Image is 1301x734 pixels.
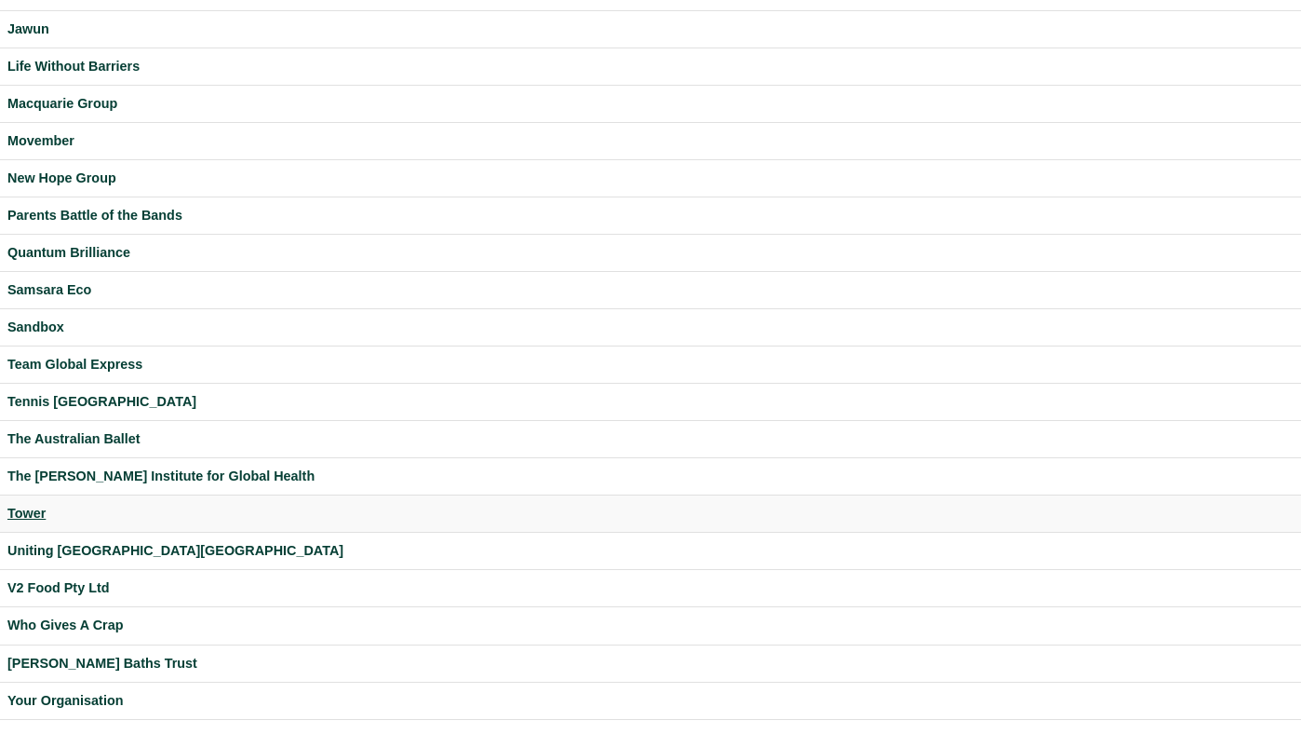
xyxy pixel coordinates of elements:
[7,19,1294,40] a: Jawun
[7,391,1294,413] a: Tennis [GEOGRAPHIC_DATA]
[7,354,1294,375] a: Team Global Express
[7,690,1294,712] a: Your Organisation
[7,205,1294,226] a: Parents Battle of the Bands
[7,578,1294,599] a: V2 Food Pty Ltd
[7,653,1294,674] a: [PERSON_NAME] Baths Trust
[7,503,1294,524] a: Tower
[7,168,1294,189] a: New Hope Group
[7,242,1294,264] a: Quantum Brilliance
[7,93,1294,115] a: Macquarie Group
[7,540,1294,562] a: Uniting [GEOGRAPHIC_DATA][GEOGRAPHIC_DATA]
[7,130,1294,152] a: Movember
[7,428,1294,450] a: The Australian Ballet
[7,317,1294,338] a: Sandbox
[7,615,1294,636] a: Who Gives A Crap
[7,279,1294,301] a: Samsara Eco
[7,56,1294,77] a: Life Without Barriers
[7,466,1294,487] a: The [PERSON_NAME] Institute for Global Health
